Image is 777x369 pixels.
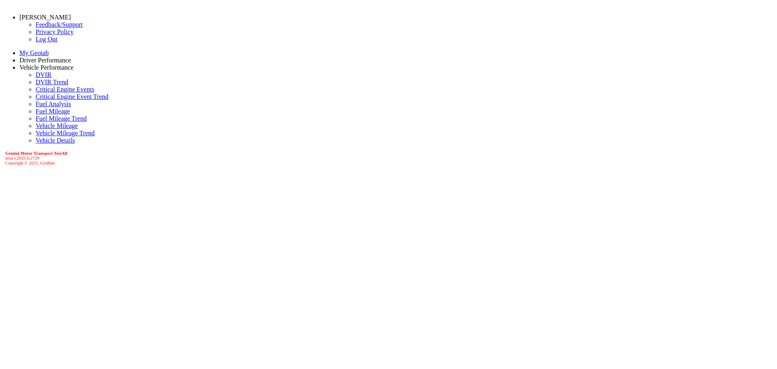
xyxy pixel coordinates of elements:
a: Vehicle Details [36,137,75,144]
a: Critical Engine Events [36,86,94,93]
b: Gemini Motor Transport TestAll [5,151,67,156]
a: Fuel Mileage Trend [36,115,87,122]
a: Critical Engine Event Trend [36,93,108,100]
a: Driver Performance [19,57,71,64]
a: [PERSON_NAME] [19,14,71,21]
a: Vehicle Mileage Trend [36,130,95,137]
a: Vehicle Mileage [36,122,78,129]
a: My Geotab [19,49,49,56]
a: Fuel Analysis [36,100,71,107]
div: Copyright © 2025, Gridline [5,151,774,165]
a: DVIR Trend [36,79,68,85]
a: Feedback/Support [36,21,83,28]
a: Privacy Policy [36,28,74,35]
a: Log Out [36,36,57,43]
a: DVIR [36,71,51,78]
a: Fuel Mileage [36,108,70,115]
i: beta v.2025.6.2729 [5,156,39,160]
a: Vehicle Performance [19,64,74,71]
